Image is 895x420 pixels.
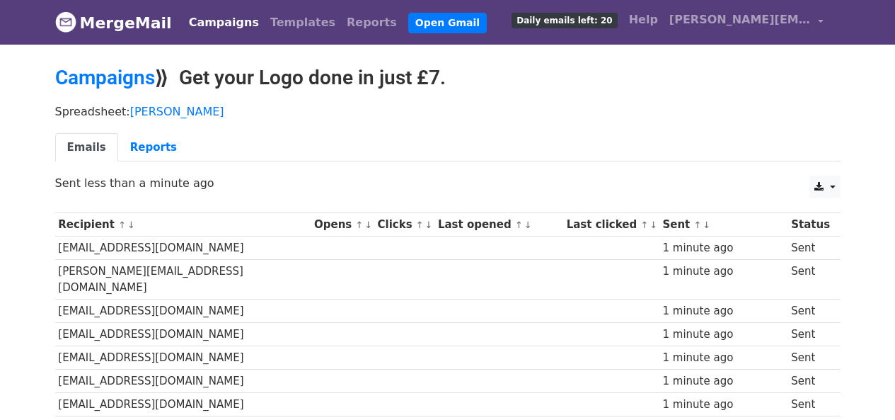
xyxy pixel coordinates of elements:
[55,176,841,191] p: Sent less than a minute ago
[408,13,487,33] a: Open Gmail
[787,237,833,260] td: Sent
[118,220,126,230] a: ↑
[434,213,563,237] th: Last opened
[55,66,155,89] a: Campaigns
[127,220,135,230] a: ↓
[563,213,659,237] th: Last clicked
[664,6,829,39] a: [PERSON_NAME][EMAIL_ADDRESS][DOMAIN_NAME]
[183,8,265,37] a: Campaigns
[55,393,311,416] td: [EMAIL_ADDRESS][DOMAIN_NAME]
[55,66,841,90] h2: ⟫ Get your Logo done in just £7.
[425,220,433,230] a: ↓
[512,13,617,28] span: Daily emails left: 20
[662,327,784,343] div: 1 minute ago
[130,105,224,118] a: [PERSON_NAME]
[662,303,784,319] div: 1 minute ago
[55,299,311,322] td: [EMAIL_ADDRESS][DOMAIN_NAME]
[118,133,189,162] a: Reports
[55,104,841,119] p: Spreadsheet:
[662,240,784,256] div: 1 minute ago
[703,220,710,230] a: ↓
[55,133,118,162] a: Emails
[694,220,702,230] a: ↑
[55,237,311,260] td: [EMAIL_ADDRESS][DOMAIN_NAME]
[55,11,76,33] img: MergeMail logo
[787,299,833,322] td: Sent
[640,220,648,230] a: ↑
[787,346,833,370] td: Sent
[55,8,172,38] a: MergeMail
[355,220,363,230] a: ↑
[787,260,833,300] td: Sent
[787,213,833,237] th: Status
[265,8,341,37] a: Templates
[524,220,532,230] a: ↓
[55,260,311,300] td: [PERSON_NAME][EMAIL_ADDRESS][DOMAIN_NAME]
[311,213,374,237] th: Opens
[55,322,311,346] td: [EMAIL_ADDRESS][DOMAIN_NAME]
[374,213,434,237] th: Clicks
[662,350,784,366] div: 1 minute ago
[669,11,811,28] span: [PERSON_NAME][EMAIL_ADDRESS][DOMAIN_NAME]
[662,263,784,280] div: 1 minute ago
[787,370,833,393] td: Sent
[55,213,311,237] th: Recipient
[364,220,372,230] a: ↓
[787,322,833,346] td: Sent
[341,8,403,37] a: Reports
[662,373,784,390] div: 1 minute ago
[55,370,311,393] td: [EMAIL_ADDRESS][DOMAIN_NAME]
[55,346,311,370] td: [EMAIL_ADDRESS][DOMAIN_NAME]
[662,397,784,413] div: 1 minute ago
[515,220,523,230] a: ↑
[659,213,788,237] th: Sent
[787,393,833,416] td: Sent
[649,220,657,230] a: ↓
[623,6,664,34] a: Help
[416,220,424,230] a: ↑
[506,6,623,34] a: Daily emails left: 20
